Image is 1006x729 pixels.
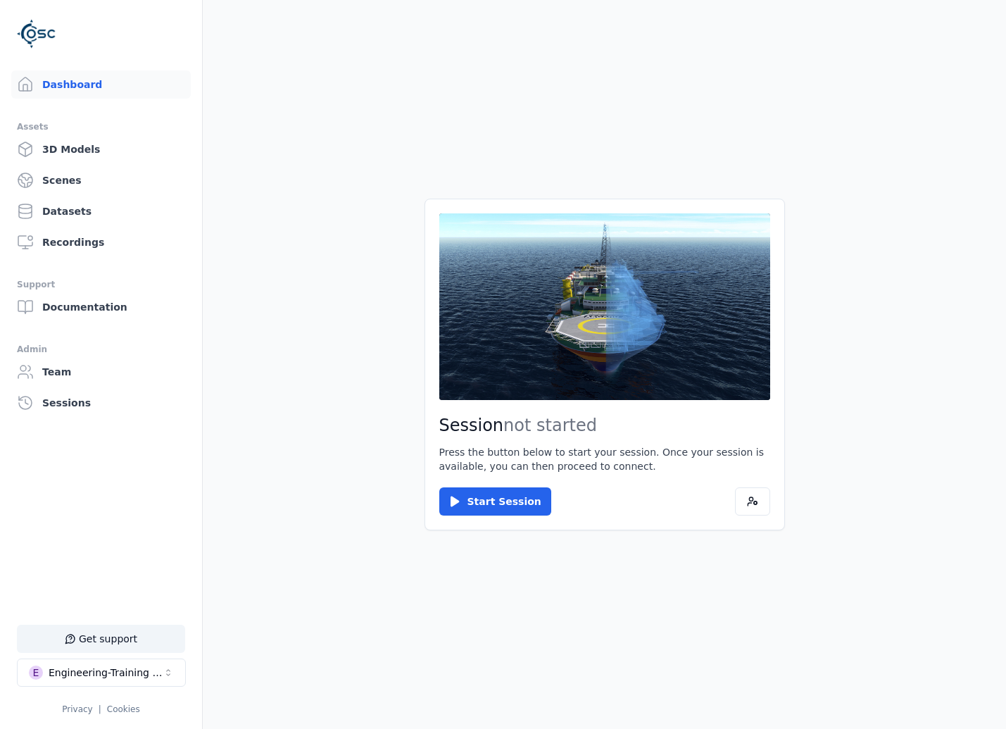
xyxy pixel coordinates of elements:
span: not started [503,416,597,435]
div: E [29,666,43,680]
button: Start Session [439,487,551,516]
div: Support [17,276,185,293]
h2: Session [439,414,770,437]
button: Get support [17,625,185,653]
button: Select a workspace [17,659,186,687]
a: Team [11,358,191,386]
span: | [99,704,101,714]
p: Press the button below to start your session. Once your session is available, you can then procee... [439,445,770,473]
a: Datasets [11,197,191,225]
div: Assets [17,118,185,135]
a: Scenes [11,166,191,194]
a: 3D Models [11,135,191,163]
a: Privacy [62,704,92,714]
a: Documentation [11,293,191,321]
a: Dashboard [11,70,191,99]
a: Sessions [11,389,191,417]
a: Recordings [11,228,191,256]
div: Engineering-Training (SSO Staging) [49,666,163,680]
a: Cookies [107,704,140,714]
div: Admin [17,341,185,358]
img: Logo [17,14,56,54]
